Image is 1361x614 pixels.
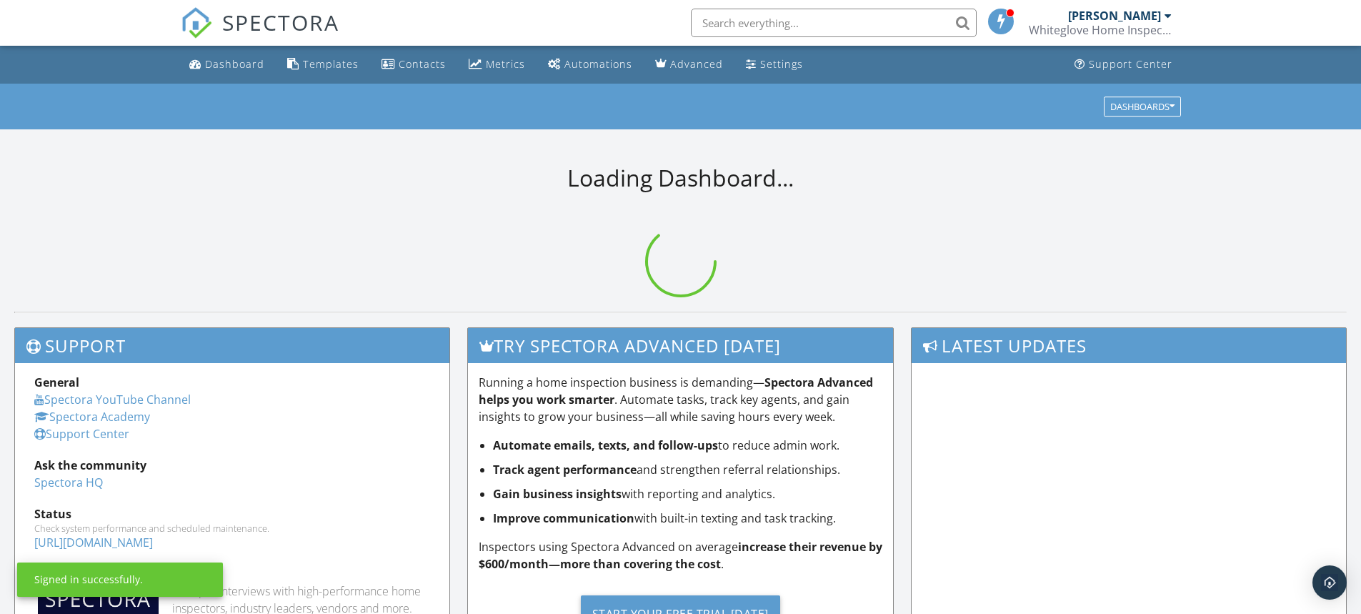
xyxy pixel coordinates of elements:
[34,505,430,523] div: Status
[222,7,339,37] span: SPECTORA
[1110,101,1175,112] div: Dashboards
[493,510,883,527] li: with built-in texting and task tracking.
[1104,96,1181,117] button: Dashboards
[479,375,873,407] strong: Spectora Advanced helps you work smarter
[15,328,449,363] h3: Support
[34,565,430,583] div: Industry Knowledge
[181,7,212,39] img: The Best Home Inspection Software - Spectora
[303,57,359,71] div: Templates
[463,51,531,78] a: Metrics
[493,510,634,526] strong: Improve communication
[1089,57,1172,71] div: Support Center
[1069,51,1178,78] a: Support Center
[649,51,729,78] a: Advanced
[670,57,723,71] div: Advanced
[493,486,622,502] strong: Gain business insights
[691,9,977,37] input: Search everything...
[740,51,809,78] a: Settings
[34,426,129,442] a: Support Center
[542,51,638,78] a: Automations (Basic)
[1068,9,1161,23] div: [PERSON_NAME]
[1029,23,1172,37] div: Whiteglove Home Inspection, LLC
[34,573,143,587] div: Signed in successfully.
[34,457,430,474] div: Ask the community
[34,409,150,425] a: Spectora Academy
[205,57,264,71] div: Dashboard
[181,19,339,49] a: SPECTORA
[493,462,637,477] strong: Track agent performance
[281,51,364,78] a: Templates
[486,57,525,71] div: Metrics
[184,51,270,78] a: Dashboard
[479,538,883,573] p: Inspectors using Spectora Advanced on average .
[468,328,894,363] h3: Try spectora advanced [DATE]
[493,461,883,478] li: and strengthen referral relationships.
[34,535,153,550] a: [URL][DOMAIN_NAME]
[34,392,191,407] a: Spectora YouTube Channel
[34,475,103,490] a: Spectora HQ
[34,523,430,534] div: Check system performance and scheduled maintenance.
[479,374,883,425] p: Running a home inspection business is demanding— . Automate tasks, track key agents, and gain ins...
[760,57,803,71] div: Settings
[493,437,718,453] strong: Automate emails, texts, and follow-ups
[1312,565,1347,600] div: Open Intercom Messenger
[34,375,79,390] strong: General
[479,539,882,572] strong: increase their revenue by $600/month—more than covering the cost
[493,437,883,454] li: to reduce admin work.
[564,57,632,71] div: Automations
[376,51,452,78] a: Contacts
[399,57,446,71] div: Contacts
[912,328,1346,363] h3: Latest Updates
[493,485,883,502] li: with reporting and analytics.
